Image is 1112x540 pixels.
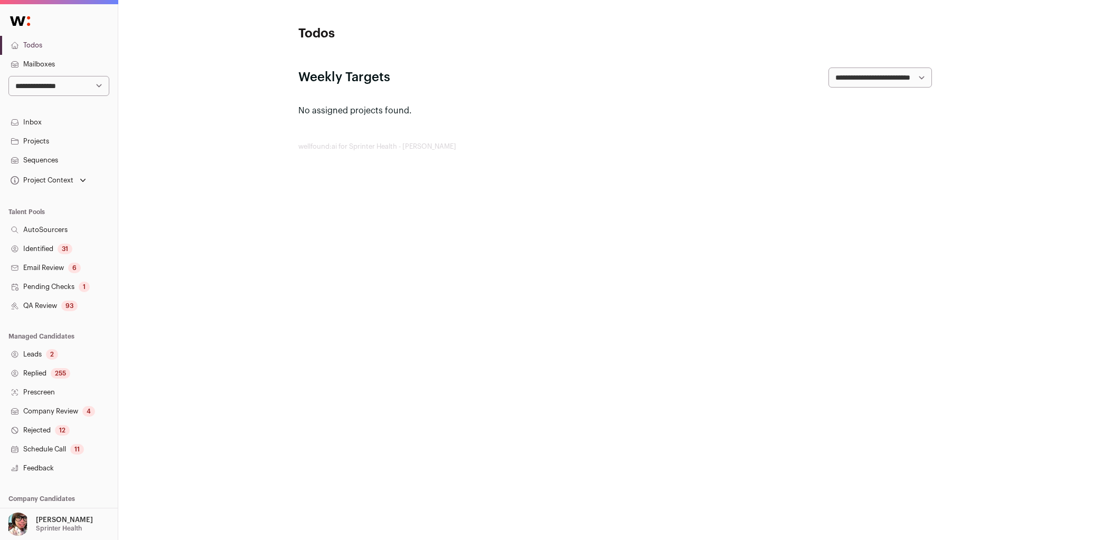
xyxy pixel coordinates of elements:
[55,425,70,436] div: 12
[82,406,95,417] div: 4
[58,244,72,254] div: 31
[61,301,78,311] div: 93
[4,11,36,32] img: Wellfound
[79,282,90,292] div: 1
[46,349,58,360] div: 2
[298,69,390,86] h2: Weekly Targets
[36,524,82,533] p: Sprinter Health
[6,513,30,536] img: 14759586-medium_jpg
[298,25,510,42] h1: Todos
[70,444,84,455] div: 11
[8,176,73,185] div: Project Context
[36,516,93,524] p: [PERSON_NAME]
[298,142,932,151] footer: wellfound:ai for Sprinter Health - [PERSON_NAME]
[298,104,932,117] p: No assigned projects found.
[51,368,70,379] div: 255
[68,263,81,273] div: 6
[8,173,88,188] button: Open dropdown
[4,513,95,536] button: Open dropdown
